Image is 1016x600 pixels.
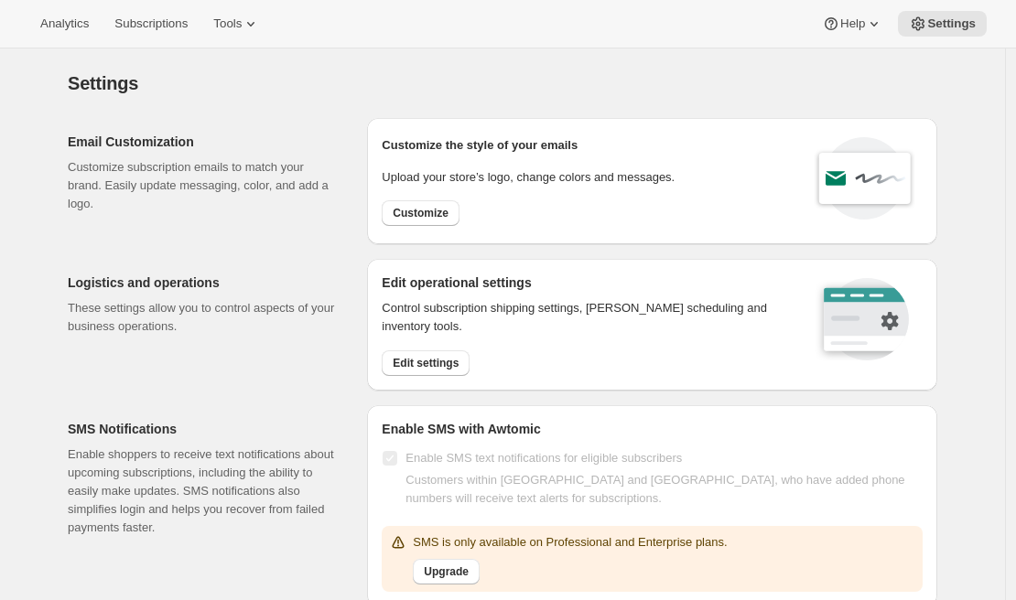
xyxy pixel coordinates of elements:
button: Analytics [29,11,100,37]
p: Control subscription shipping settings, [PERSON_NAME] scheduling and inventory tools. [382,299,791,336]
button: Customize [382,200,459,226]
button: Help [811,11,894,37]
button: Edit settings [382,350,470,376]
p: Customize the style of your emails [382,136,578,155]
span: Customize [393,206,449,220]
span: Analytics [40,16,89,31]
span: Settings [68,73,138,93]
button: Upgrade [413,559,480,584]
button: Subscriptions [103,11,199,37]
span: Subscriptions [114,16,188,31]
p: Enable shoppers to receive text notifications about upcoming subscriptions, including the ability... [68,445,338,537]
p: These settings allow you to control aspects of your business operations. [68,299,338,336]
span: Help [840,16,865,31]
span: Edit settings [393,356,459,370]
button: Settings [898,11,987,37]
span: Customers within [GEOGRAPHIC_DATA] and [GEOGRAPHIC_DATA], who have added phone numbers will recei... [405,473,904,505]
p: Customize subscription emails to match your brand. Easily update messaging, color, and add a logo. [68,158,338,213]
h2: Logistics and operations [68,273,338,292]
span: Settings [927,16,976,31]
h2: Email Customization [68,133,338,151]
button: Tools [202,11,271,37]
span: Enable SMS text notifications for eligible subscribers [405,451,682,465]
h2: SMS Notifications [68,420,338,438]
p: Upload your store’s logo, change colors and messages. [382,168,675,187]
h2: Edit operational settings [382,273,791,292]
span: Upgrade [424,564,469,579]
p: SMS is only available on Professional and Enterprise plans. [413,533,727,552]
h2: Enable SMS with Awtomic [382,420,923,438]
span: Tools [213,16,242,31]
